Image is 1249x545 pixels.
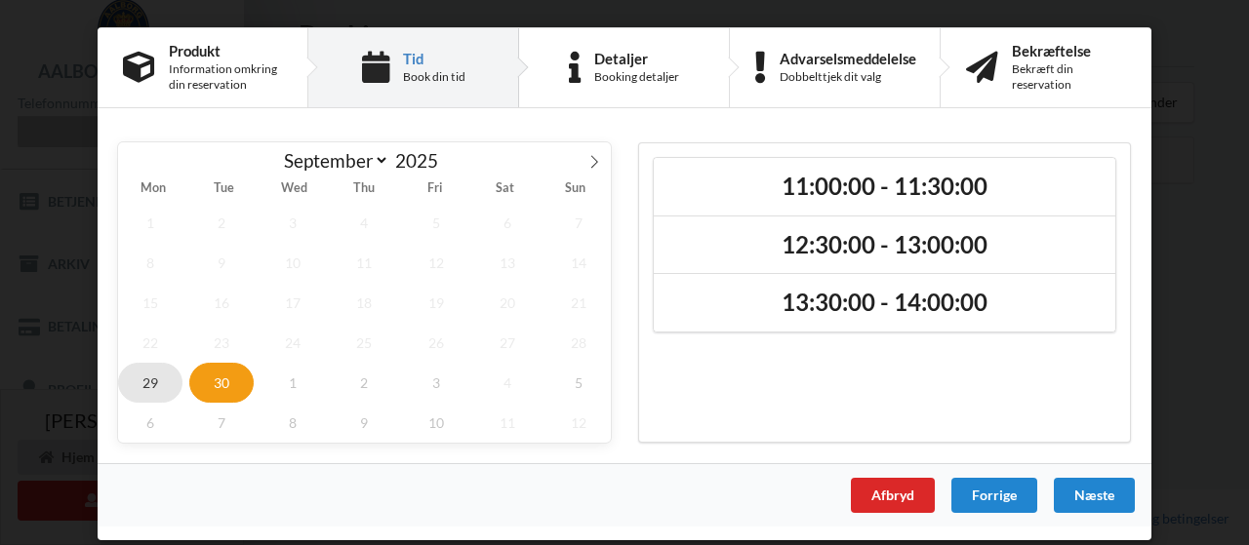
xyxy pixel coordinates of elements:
span: October 3, 2025 [404,363,468,403]
span: October 1, 2025 [261,363,325,403]
span: September 10, 2025 [261,243,325,283]
select: Month [275,148,390,173]
span: October 4, 2025 [475,363,540,403]
span: October 9, 2025 [333,403,397,443]
span: October 10, 2025 [404,403,468,443]
div: Forrige [951,478,1037,513]
span: September 4, 2025 [333,203,397,243]
span: September 27, 2025 [475,323,540,363]
span: September 13, 2025 [475,243,540,283]
span: Mon [118,182,188,195]
span: Fri [400,182,470,195]
span: September 2, 2025 [189,203,254,243]
span: October 5, 2025 [546,363,611,403]
div: Detaljer [594,51,679,66]
span: September 7, 2025 [546,203,611,243]
span: October 8, 2025 [261,403,325,443]
span: October 11, 2025 [475,403,540,443]
span: September 14, 2025 [546,243,611,283]
div: Tid [403,51,465,66]
span: September 25, 2025 [333,323,397,363]
div: Bekræft din reservation [1012,61,1126,93]
div: Booking detaljer [594,69,679,85]
span: September 6, 2025 [475,203,540,243]
input: Year [389,149,454,172]
span: Sat [470,182,541,195]
span: Thu [329,182,399,195]
span: September 12, 2025 [404,243,468,283]
h2: 12:30:00 - 13:00:00 [667,230,1102,260]
span: September 26, 2025 [404,323,468,363]
span: September 20, 2025 [475,283,540,323]
span: September 9, 2025 [189,243,254,283]
span: September 22, 2025 [118,323,182,363]
div: Afbryd [851,478,935,513]
span: September 23, 2025 [189,323,254,363]
span: September 30, 2025 [189,363,254,403]
span: September 21, 2025 [546,283,611,323]
div: Dobbelttjek dit valg [780,69,916,85]
h2: 11:00:00 - 11:30:00 [667,172,1102,202]
span: September 15, 2025 [118,283,182,323]
span: September 16, 2025 [189,283,254,323]
span: September 17, 2025 [261,283,325,323]
span: September 19, 2025 [404,283,468,323]
span: September 24, 2025 [261,323,325,363]
span: September 1, 2025 [118,203,182,243]
div: Advarselsmeddelelse [780,51,916,66]
span: September 8, 2025 [118,243,182,283]
span: October 6, 2025 [118,403,182,443]
span: September 3, 2025 [261,203,325,243]
span: October 2, 2025 [333,363,397,403]
span: Sun [541,182,611,195]
span: September 11, 2025 [333,243,397,283]
div: Book din tid [403,69,465,85]
span: Tue [188,182,259,195]
span: October 12, 2025 [546,403,611,443]
span: September 29, 2025 [118,363,182,403]
div: Bekræftelse [1012,43,1126,58]
div: Næste [1054,478,1135,513]
span: Wed [259,182,329,195]
div: Information omkring din reservation [169,61,282,93]
h2: 13:30:00 - 14:00:00 [667,288,1102,318]
span: September 28, 2025 [546,323,611,363]
span: October 7, 2025 [189,403,254,443]
span: September 5, 2025 [404,203,468,243]
div: Produkt [169,43,282,58]
span: September 18, 2025 [333,283,397,323]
